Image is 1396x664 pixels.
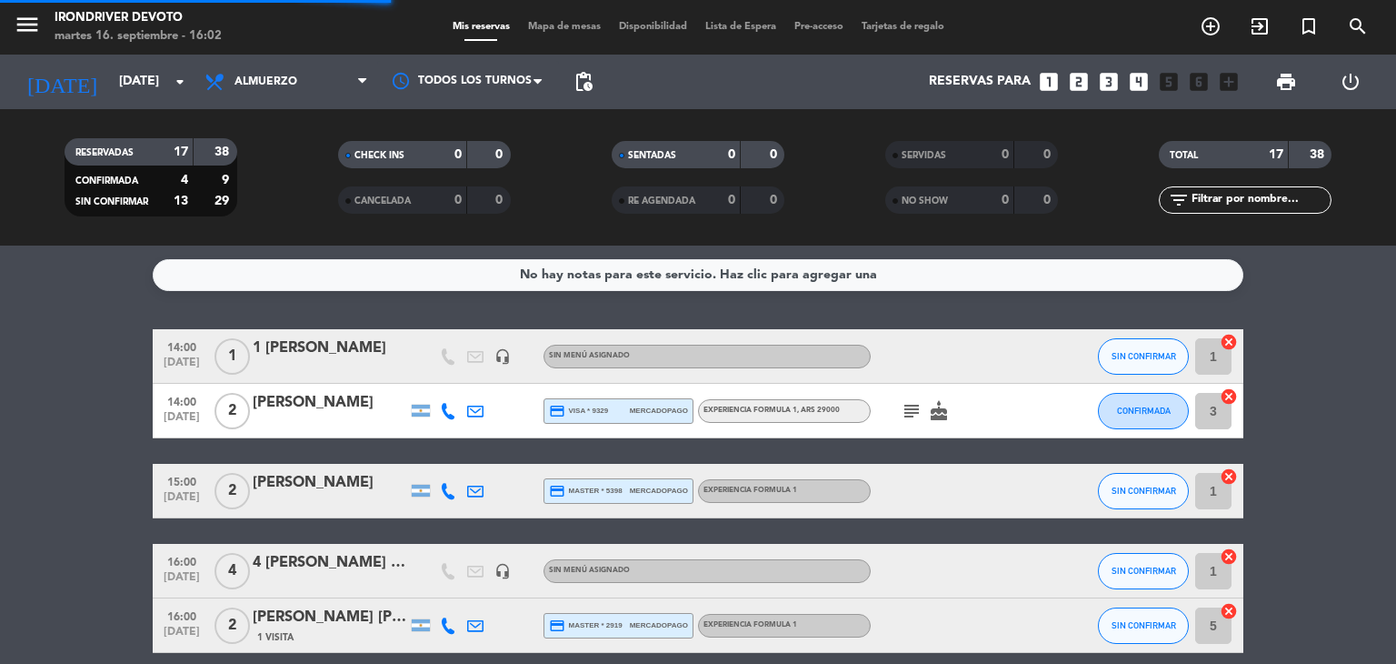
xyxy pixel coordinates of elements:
[257,630,294,645] span: 1 Visita
[253,471,407,495] div: [PERSON_NAME]
[628,151,676,160] span: SENTADAS
[253,606,407,629] div: [PERSON_NAME] [PERSON_NAME]
[1187,70,1211,94] i: looks_6
[1098,393,1189,429] button: CONFIRMADA
[354,196,411,206] span: CANCELADA
[928,400,950,422] i: cake
[785,22,853,32] span: Pre-acceso
[1190,190,1331,210] input: Filtrar por nombre...
[159,470,204,491] span: 15:00
[55,9,222,27] div: Irondriver Devoto
[770,148,781,161] strong: 0
[728,148,735,161] strong: 0
[214,553,250,589] span: 4
[1112,351,1176,361] span: SIN CONFIRMAR
[1249,15,1271,37] i: exit_to_app
[14,11,41,38] i: menu
[14,62,110,102] i: [DATE]
[253,391,407,415] div: [PERSON_NAME]
[1112,486,1176,496] span: SIN CONFIRMAR
[454,148,462,161] strong: 0
[214,473,250,509] span: 2
[1098,608,1189,644] button: SIN CONFIRMAR
[159,550,204,571] span: 16:00
[630,405,688,417] span: mercadopago
[853,22,953,32] span: Tarjetas de regalo
[253,337,407,360] div: 1 [PERSON_NAME]
[1318,55,1382,109] div: LOG OUT
[1127,70,1151,94] i: looks_4
[1310,148,1328,161] strong: 38
[1098,473,1189,509] button: SIN CONFIRMAR
[75,197,148,206] span: SIN CONFIRMAR
[354,151,404,160] span: CHECK INS
[214,146,233,158] strong: 38
[703,407,840,414] span: Experiencia Formula 1
[253,551,407,575] div: 4 [PERSON_NAME] 1h clase 1h libre (clases saldadas 22/8 - 26/9) (a saldar 74k)
[214,195,233,207] strong: 29
[728,194,735,206] strong: 0
[703,487,797,494] span: Experiencia Formula 1
[1298,15,1320,37] i: turned_in_not
[630,485,688,497] span: mercadopago
[549,483,623,499] span: master * 5398
[901,400,922,422] i: subject
[902,151,946,160] span: SERVIDAS
[610,22,696,32] span: Disponibilidad
[159,357,204,377] span: [DATE]
[214,608,250,644] span: 2
[549,403,565,419] i: credit_card
[1043,148,1054,161] strong: 0
[222,174,233,186] strong: 9
[1220,387,1238,406] i: cancel
[454,194,462,206] strong: 0
[1097,70,1121,94] i: looks_3
[549,618,623,634] span: master * 2919
[159,411,204,432] span: [DATE]
[75,176,138,186] span: CONFIRMADA
[1112,566,1176,576] span: SIN CONFIRMAR
[55,27,222,45] div: martes 16. septiembre - 16:02
[214,393,250,429] span: 2
[159,336,204,357] span: 14:00
[444,22,519,32] span: Mis reservas
[929,75,1031,89] span: Reservas para
[703,621,797,629] span: Experiencia Formula 1
[770,194,781,206] strong: 0
[573,71,594,93] span: pending_actions
[495,148,506,161] strong: 0
[549,618,565,634] i: credit_card
[1157,70,1181,94] i: looks_5
[1275,71,1297,93] span: print
[1002,148,1009,161] strong: 0
[174,195,188,207] strong: 13
[1037,70,1061,94] i: looks_one
[1200,15,1221,37] i: add_circle_outline
[1269,148,1283,161] strong: 17
[495,194,506,206] strong: 0
[1217,70,1241,94] i: add_box
[1170,151,1198,160] span: TOTAL
[549,403,608,419] span: visa * 9329
[1220,333,1238,351] i: cancel
[549,483,565,499] i: credit_card
[1220,602,1238,620] i: cancel
[159,390,204,411] span: 14:00
[549,567,630,574] span: Sin menú asignado
[169,71,191,93] i: arrow_drop_down
[14,11,41,45] button: menu
[1067,70,1091,94] i: looks_two
[494,348,511,365] i: headset_mic
[234,75,297,88] span: Almuerzo
[174,146,188,158] strong: 17
[797,407,840,414] span: , ARS 29000
[214,338,250,375] span: 1
[181,174,188,186] strong: 4
[1112,620,1176,630] span: SIN CONFIRMAR
[159,491,204,512] span: [DATE]
[549,352,630,359] span: Sin menú asignado
[1043,194,1054,206] strong: 0
[1220,548,1238,566] i: cancel
[520,265,877,286] div: No hay notas para este servicio. Haz clic para agregar una
[1168,189,1190,211] i: filter_list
